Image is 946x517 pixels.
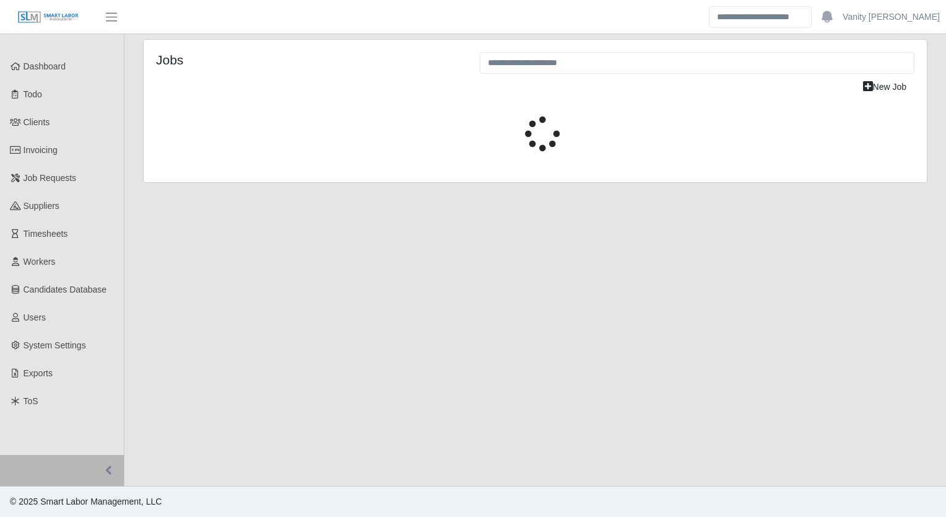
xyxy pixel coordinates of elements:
[10,497,162,506] span: © 2025 Smart Labor Management, LLC
[24,61,66,71] span: Dashboard
[24,285,107,294] span: Candidates Database
[24,312,46,322] span: Users
[24,368,53,378] span: Exports
[24,173,77,183] span: Job Requests
[24,89,42,99] span: Todo
[855,76,914,98] a: New Job
[156,52,461,68] h4: Jobs
[24,340,86,350] span: System Settings
[24,229,68,239] span: Timesheets
[17,11,79,24] img: SLM Logo
[24,201,59,211] span: Suppliers
[24,117,50,127] span: Clients
[24,257,56,267] span: Workers
[709,6,812,28] input: Search
[24,396,38,406] span: ToS
[843,11,940,24] a: Vanity [PERSON_NAME]
[24,145,58,155] span: Invoicing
